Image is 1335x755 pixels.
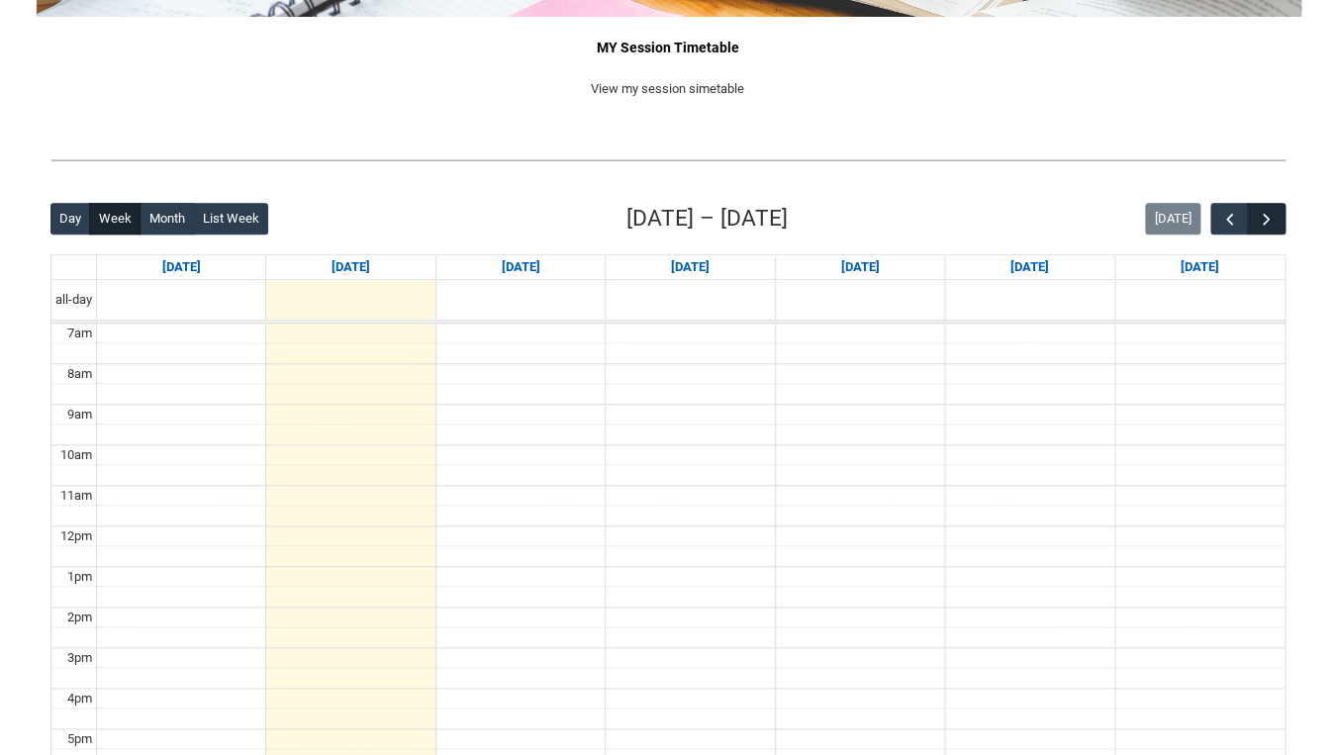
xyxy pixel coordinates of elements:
[63,608,96,627] div: 2pm
[1247,203,1285,236] button: Next Week
[56,526,96,546] div: 12pm
[667,255,714,279] a: Go to September 10, 2025
[1210,203,1248,236] button: Previous Week
[63,405,96,425] div: 9am
[63,324,96,343] div: 7am
[836,255,883,279] a: Go to September 11, 2025
[63,648,96,668] div: 3pm
[626,202,788,236] h2: [DATE] – [DATE]
[328,255,374,279] a: Go to September 8, 2025
[56,445,96,465] div: 10am
[1006,255,1053,279] a: Go to September 12, 2025
[597,40,739,55] strong: MY Session Timetable
[1177,255,1223,279] a: Go to September 13, 2025
[140,203,194,235] button: Month
[56,486,96,506] div: 11am
[50,203,91,235] button: Day
[63,567,96,587] div: 1pm
[89,203,141,235] button: Week
[51,290,96,310] span: all-day
[63,729,96,749] div: 5pm
[1145,203,1200,235] button: [DATE]
[50,149,1286,170] img: REDU_GREY_LINE
[50,79,1286,99] p: View my session simetable
[193,203,268,235] button: List Week
[158,255,205,279] a: Go to September 7, 2025
[498,255,544,279] a: Go to September 9, 2025
[63,364,96,384] div: 8am
[63,689,96,708] div: 4pm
